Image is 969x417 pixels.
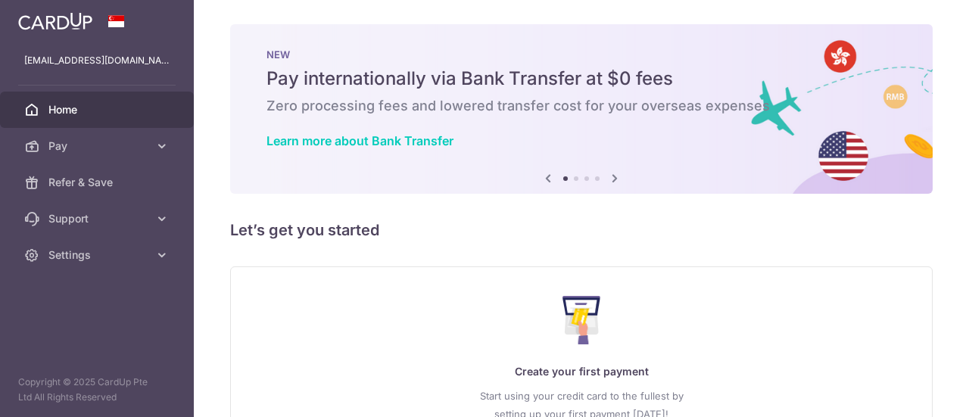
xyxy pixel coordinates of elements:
[48,138,148,154] span: Pay
[230,24,933,194] img: Bank transfer banner
[266,48,896,61] p: NEW
[261,363,902,381] p: Create your first payment
[266,97,896,115] h6: Zero processing fees and lowered transfer cost for your overseas expenses
[48,211,148,226] span: Support
[230,218,933,242] h5: Let’s get you started
[18,12,92,30] img: CardUp
[48,102,148,117] span: Home
[266,133,453,148] a: Learn more about Bank Transfer
[562,296,601,344] img: Make Payment
[24,53,170,68] p: [EMAIL_ADDRESS][DOMAIN_NAME]
[48,247,148,263] span: Settings
[872,372,954,409] iframe: Opens a widget where you can find more information
[266,67,896,91] h5: Pay internationally via Bank Transfer at $0 fees
[48,175,148,190] span: Refer & Save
